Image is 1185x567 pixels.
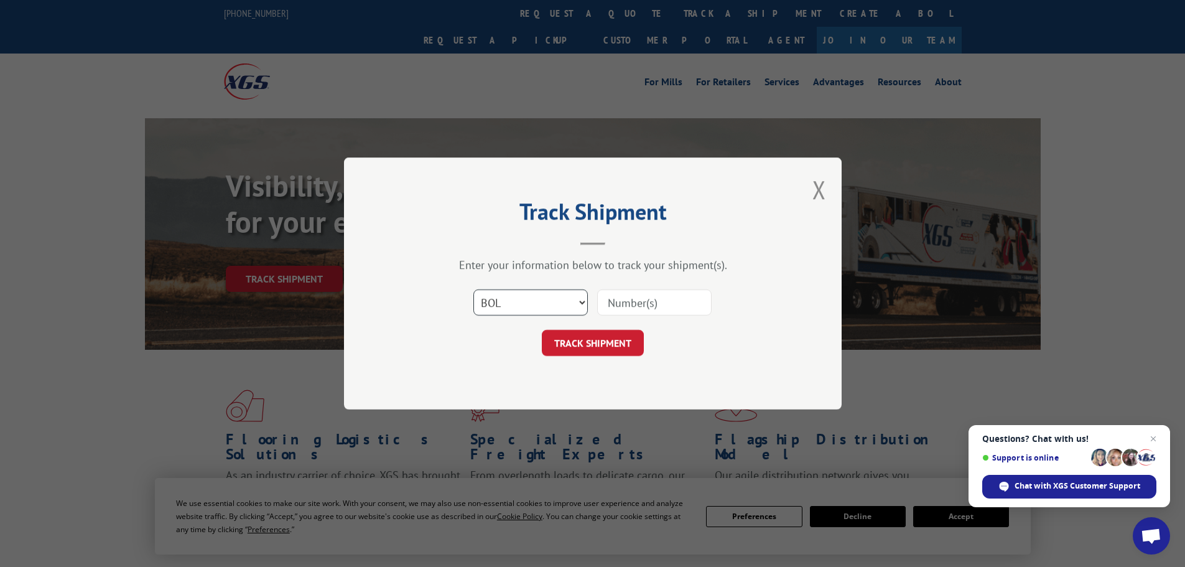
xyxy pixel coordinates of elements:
[406,258,779,272] div: Enter your information below to track your shipment(s).
[1015,480,1140,492] span: Chat with XGS Customer Support
[1146,431,1161,446] span: Close chat
[597,289,712,316] input: Number(s)
[982,453,1087,462] span: Support is online
[406,203,779,227] h2: Track Shipment
[982,434,1156,444] span: Questions? Chat with us!
[982,475,1156,499] div: Chat with XGS Customer Support
[542,330,644,356] button: TRACK SHIPMENT
[812,173,826,206] button: Close modal
[1133,517,1170,555] div: Open chat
